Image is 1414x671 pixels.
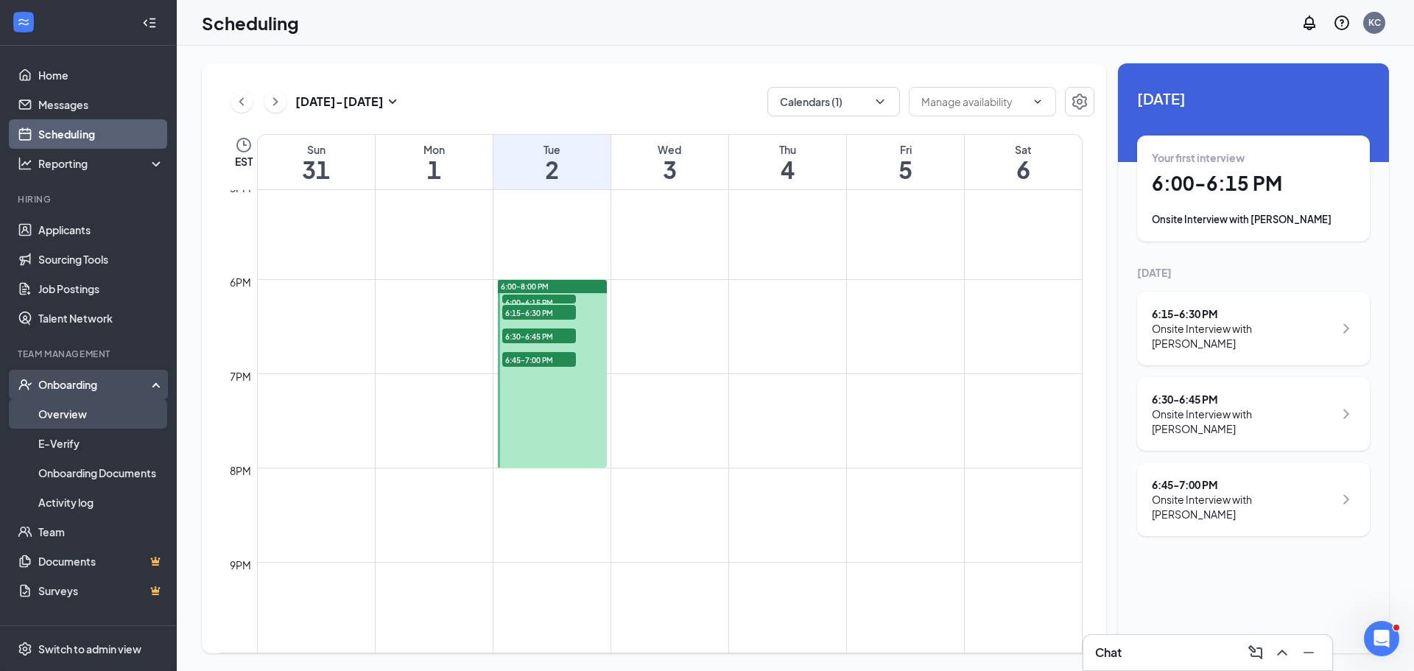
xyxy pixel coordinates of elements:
[1337,405,1355,423] svg: ChevronRight
[18,348,161,360] div: Team Management
[1333,14,1351,32] svg: QuestionInfo
[235,136,253,154] svg: Clock
[376,142,493,157] div: Mon
[611,135,728,189] a: September 3, 2025
[1368,16,1381,29] div: KC
[258,142,375,157] div: Sun
[965,157,1082,182] h1: 6
[384,93,401,110] svg: SmallChevronDown
[965,142,1082,157] div: Sat
[1300,644,1318,661] svg: Minimize
[258,135,375,189] a: August 31, 2025
[295,94,384,110] h3: [DATE] - [DATE]
[611,157,728,182] h1: 3
[202,10,299,35] h1: Scheduling
[502,295,576,309] span: 6:00-6:15 PM
[729,157,846,182] h1: 4
[729,142,846,157] div: Thu
[1152,407,1334,436] div: Onsite Interview with [PERSON_NAME]
[38,488,164,517] a: Activity log
[965,135,1082,189] a: September 6, 2025
[38,156,165,171] div: Reporting
[729,135,846,189] a: September 4, 2025
[268,93,283,110] svg: ChevronRight
[1152,306,1334,321] div: 6:15 - 6:30 PM
[38,215,164,245] a: Applicants
[1152,492,1334,521] div: Onsite Interview with [PERSON_NAME]
[142,15,157,30] svg: Collapse
[611,142,728,157] div: Wed
[873,94,887,109] svg: ChevronDown
[221,651,254,667] div: 10pm
[493,135,611,189] a: September 2, 2025
[18,156,32,171] svg: Analysis
[38,642,141,656] div: Switch to admin view
[847,142,964,157] div: Fri
[1297,641,1320,664] button: Minimize
[921,94,1026,110] input: Manage availability
[38,547,164,576] a: DocumentsCrown
[493,157,611,182] h1: 2
[227,557,254,573] div: 9pm
[1071,93,1088,110] svg: Settings
[18,377,32,392] svg: UserCheck
[502,352,576,367] span: 6:45-7:00 PM
[235,154,253,169] span: EST
[38,245,164,274] a: Sourcing Tools
[234,93,249,110] svg: ChevronLeft
[1364,621,1399,656] iframe: Intercom live chat
[1152,150,1355,165] div: Your first interview
[38,429,164,458] a: E-Verify
[38,90,164,119] a: Messages
[1137,265,1370,280] div: [DATE]
[1337,320,1355,337] svg: ChevronRight
[1137,87,1370,110] span: [DATE]
[1152,212,1355,227] div: Onsite Interview with [PERSON_NAME]
[38,377,152,392] div: Onboarding
[18,193,161,205] div: Hiring
[1270,641,1294,664] button: ChevronUp
[264,91,286,113] button: ChevronRight
[227,463,254,479] div: 8pm
[376,135,493,189] a: September 1, 2025
[1095,644,1122,661] h3: Chat
[1301,14,1318,32] svg: Notifications
[502,329,576,343] span: 6:30-6:45 PM
[493,142,611,157] div: Tue
[1244,641,1267,664] button: ComposeMessage
[18,642,32,656] svg: Settings
[501,281,549,292] span: 6:00-8:00 PM
[1247,644,1264,661] svg: ComposeMessage
[38,576,164,605] a: SurveysCrown
[227,368,254,384] div: 7pm
[258,157,375,182] h1: 31
[16,15,31,29] svg: WorkstreamLogo
[38,458,164,488] a: Onboarding Documents
[38,60,164,90] a: Home
[767,87,900,116] button: Calendars (1)ChevronDown
[38,274,164,303] a: Job Postings
[38,517,164,547] a: Team
[376,157,493,182] h1: 1
[502,305,576,320] span: 6:15-6:30 PM
[231,91,253,113] button: ChevronLeft
[847,157,964,182] h1: 5
[1065,87,1094,116] button: Settings
[227,274,254,290] div: 6pm
[38,399,164,429] a: Overview
[1152,321,1334,351] div: Onsite Interview with [PERSON_NAME]
[38,303,164,333] a: Talent Network
[1152,477,1334,492] div: 6:45 - 7:00 PM
[1337,491,1355,508] svg: ChevronRight
[1152,171,1355,196] h1: 6:00 - 6:15 PM
[1152,392,1334,407] div: 6:30 - 6:45 PM
[1273,644,1291,661] svg: ChevronUp
[847,135,964,189] a: September 5, 2025
[1032,96,1044,108] svg: ChevronDown
[38,119,164,149] a: Scheduling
